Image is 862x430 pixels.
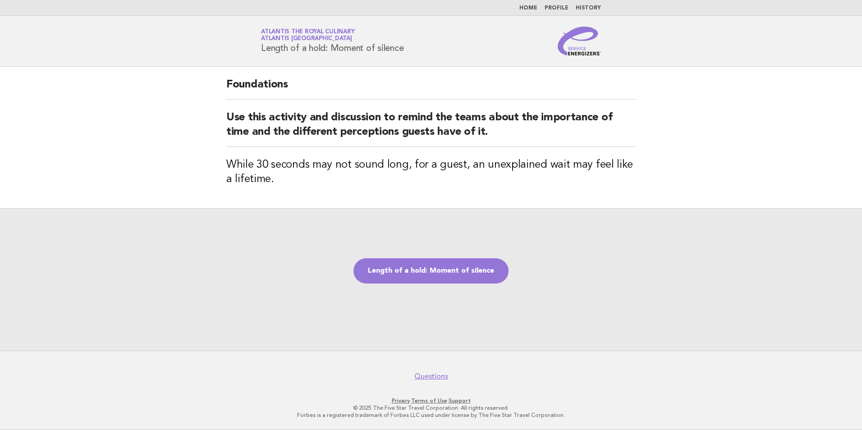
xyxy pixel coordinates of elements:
img: Service Energizers [558,27,601,55]
h2: Use this activity and discussion to remind the teams about the importance of time and the differe... [226,110,636,147]
p: © 2025 The Five Star Travel Corporation. All rights reserved. [155,404,707,412]
p: · · [155,397,707,404]
a: Support [449,398,471,404]
a: Home [519,5,537,11]
a: Terms of Use [411,398,447,404]
a: Profile [545,5,569,11]
p: Forbes is a registered trademark of Forbes LLC used under license by The Five Star Travel Corpora... [155,412,707,419]
span: Atlantis [GEOGRAPHIC_DATA] [261,36,352,42]
a: Atlantis the Royal CulinaryAtlantis [GEOGRAPHIC_DATA] [261,29,354,41]
a: Questions [414,372,448,381]
a: Length of a hold: Moment of silence [353,258,509,284]
h2: Foundations [226,78,636,100]
h1: Length of a hold: Moment of silence [261,29,403,53]
h3: While 30 seconds may not sound long, for a guest, an unexplained wait may feel like a lifetime. [226,158,636,187]
a: History [576,5,601,11]
a: Privacy [392,398,410,404]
